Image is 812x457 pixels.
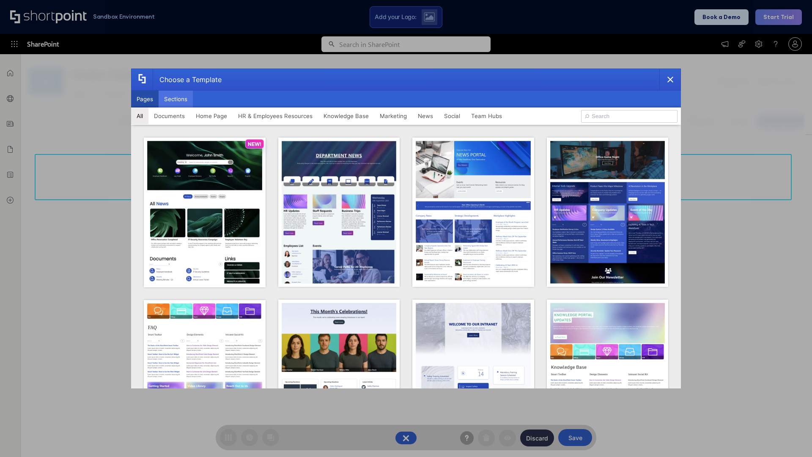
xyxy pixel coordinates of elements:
[581,110,678,123] input: Search
[131,69,681,388] div: template selector
[412,107,439,124] button: News
[131,91,159,107] button: Pages
[374,107,412,124] button: Marketing
[148,107,190,124] button: Documents
[770,416,812,457] iframe: Chat Widget
[248,141,261,147] p: NEW!
[466,107,507,124] button: Team Hubs
[153,69,222,90] div: Choose a Template
[131,107,148,124] button: All
[439,107,466,124] button: Social
[233,107,318,124] button: HR & Employees Resources
[318,107,374,124] button: Knowledge Base
[190,107,233,124] button: Home Page
[159,91,193,107] button: Sections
